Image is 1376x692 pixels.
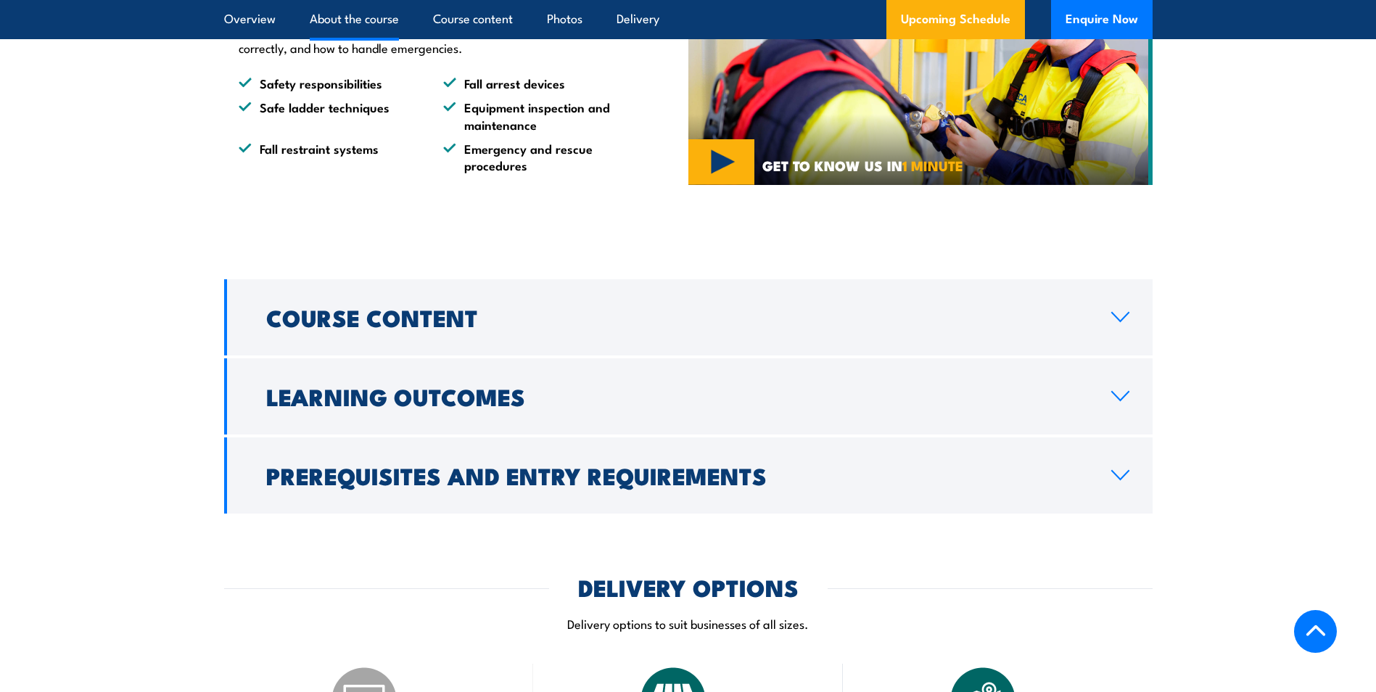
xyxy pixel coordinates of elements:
a: Course Content [224,279,1153,355]
li: Safety responsibilities [239,75,417,91]
li: Equipment inspection and maintenance [443,99,622,133]
a: Learning Outcomes [224,358,1153,434]
span: GET TO KNOW US IN [762,159,963,172]
li: Fall restraint systems [239,140,417,174]
h2: DELIVERY OPTIONS [578,577,799,597]
h2: Course Content [266,307,1088,327]
li: Safe ladder techniques [239,99,417,133]
a: Prerequisites and Entry Requirements [224,437,1153,514]
h2: Learning Outcomes [266,386,1088,406]
li: Emergency and rescue procedures [443,140,622,174]
h2: Prerequisites and Entry Requirements [266,465,1088,485]
li: Fall arrest devices [443,75,622,91]
strong: 1 MINUTE [902,155,963,176]
p: Delivery options to suit businesses of all sizes. [224,615,1153,632]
